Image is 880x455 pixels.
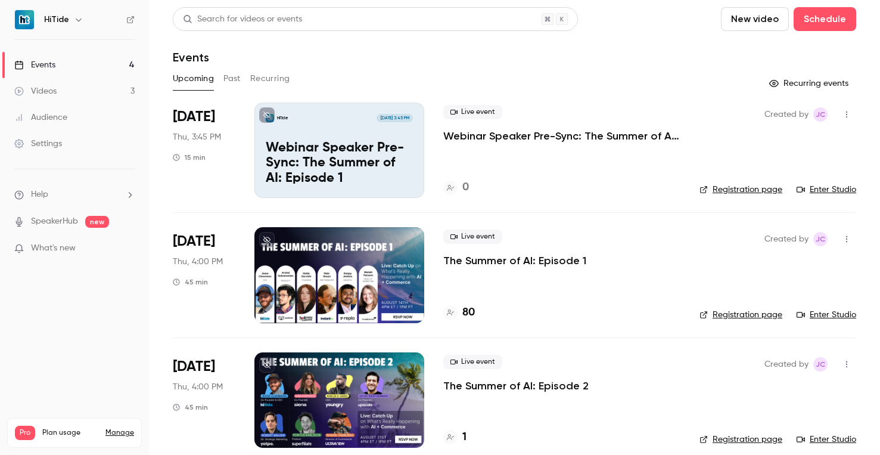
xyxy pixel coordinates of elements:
span: 3 [114,442,117,449]
a: Enter Studio [797,309,856,321]
span: Help [31,188,48,201]
span: Jesse Clemmens [813,107,828,122]
span: Created by [764,232,809,246]
a: 0 [443,179,469,196]
span: Created by [764,107,809,122]
div: Videos [14,85,57,97]
button: Recurring events [764,74,856,93]
p: Webinar Speaker Pre-Sync: The Summer of AI: Episode 1 [266,141,413,187]
a: SpeakerHub [31,215,78,228]
p: Videos [15,440,38,451]
a: Registration page [699,434,782,445]
div: Audience [14,112,67,123]
button: Schedule [794,7,856,31]
h4: 80 [462,305,475,321]
div: Search for videos or events [183,13,302,26]
a: Webinar Speaker Pre-Sync: The Summer of AI: Episode 1 [443,129,680,143]
a: Enter Studio [797,434,856,445]
div: 45 min [173,403,208,412]
h6: HiTide [44,14,69,26]
h4: 1 [462,429,467,445]
span: JC [816,357,825,372]
span: Live event [443,105,502,119]
button: Upcoming [173,69,214,88]
p: HiTide [277,115,288,121]
span: Plan usage [42,428,98,438]
div: Aug 14 Thu, 3:45 PM (America/New York) [173,103,235,198]
div: Aug 21 Thu, 4:00 PM (America/New York) [173,352,235,448]
span: Created by [764,357,809,372]
p: / 150 [114,440,134,451]
h1: Events [173,50,209,64]
span: Jesse Clemmens [813,232,828,246]
span: JC [816,107,825,122]
button: New video [721,7,789,31]
a: Enter Studio [797,184,856,196]
a: The Summer of AI: Episode 2 [443,379,589,393]
a: Manage [105,428,134,438]
span: Jesse Clemmens [813,357,828,372]
a: Registration page [699,309,782,321]
button: Past [223,69,241,88]
img: HiTide [15,10,34,29]
h4: 0 [462,179,469,196]
span: Thu, 4:00 PM [173,381,223,393]
a: The Summer of AI: Episode 1 [443,253,586,268]
iframe: Noticeable Trigger [120,243,135,254]
div: Events [14,59,55,71]
span: Thu, 3:45 PM [173,131,221,143]
a: Webinar Speaker Pre-Sync: The Summer of AI: Episode 1HiTide[DATE] 3:45 PMWebinar Speaker Pre-Sync... [254,103,424,198]
span: [DATE] [173,232,215,251]
span: Live event [443,230,502,244]
span: [DATE] [173,357,215,376]
span: [DATE] 3:45 PM [377,114,412,122]
span: Thu, 4:00 PM [173,256,223,268]
button: Recurring [250,69,290,88]
div: Settings [14,138,62,150]
li: help-dropdown-opener [14,188,135,201]
a: Registration page [699,184,782,196]
span: Live event [443,355,502,369]
div: Aug 14 Thu, 4:00 PM (America/New York) [173,227,235,323]
a: 80 [443,305,475,321]
div: 45 min [173,277,208,287]
span: What's new [31,242,76,255]
span: new [85,216,109,228]
div: 15 min [173,153,206,162]
a: 1 [443,429,467,445]
span: Pro [15,426,35,440]
span: [DATE] [173,107,215,126]
span: JC [816,232,825,246]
